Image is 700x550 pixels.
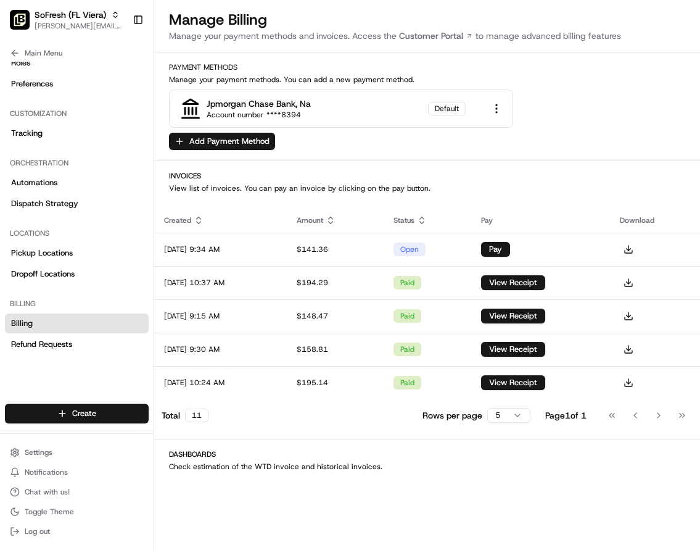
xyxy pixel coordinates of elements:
a: Pickup Locations [5,243,149,263]
a: Automations [5,173,149,193]
div: $158.81 [297,344,374,354]
h2: Payment Methods [169,62,685,72]
span: Billing [11,318,33,329]
button: View Receipt [481,375,545,390]
span: Dispatch Strategy [11,198,78,209]
span: Toggle Theme [25,507,74,517]
a: Customer Portal [397,30,476,42]
a: 💻API Documentation [99,174,203,196]
p: Rows per page [422,409,482,422]
div: open [393,243,426,256]
span: Chat with us! [25,487,70,497]
div: Total [162,409,208,422]
div: Status [393,215,461,225]
span: Settings [25,448,52,457]
p: Check estimation of the WTD invoice and historical invoices. [169,462,685,472]
h2: Dashboards [169,449,685,459]
button: Settings [5,444,149,461]
div: paid [393,309,421,323]
p: View list of invoices. You can pay an invoice by clicking on the pay button. [169,183,685,193]
div: Default [428,102,466,115]
span: Pylon [123,209,149,219]
h1: Manage Billing [169,10,685,30]
div: Orchestration [5,153,149,173]
button: SoFresh (FL Viera) [35,9,106,21]
img: 1736555255976-a54dd68f-1ca7-489b-9aae-adbdc363a1c4 [12,118,35,140]
span: Knowledge Base [25,179,94,191]
span: Refund Requests [11,339,72,350]
span: Pickup Locations [11,248,73,259]
span: Tracking [11,128,43,139]
td: [DATE] 9:30 AM [154,333,287,366]
button: View Receipt [481,342,545,357]
div: Billing [5,294,149,314]
div: Amount [297,215,374,225]
span: API Documentation [117,179,198,191]
button: Main Menu [5,44,149,62]
div: Page 1 of 1 [545,409,587,422]
button: View Receipt [481,309,545,323]
div: $194.29 [297,278,374,288]
div: paid [393,376,421,390]
div: jpmorgan chase bank, na [207,98,311,110]
div: Download [620,215,690,225]
div: Start new chat [42,118,202,130]
button: Pay [481,242,510,257]
div: $195.14 [297,378,374,388]
button: Chat with us! [5,483,149,501]
button: View Receipt [481,275,545,290]
div: paid [393,343,421,356]
button: Add Payment Method [169,133,275,150]
h2: Invoices [169,171,685,181]
input: Clear [32,80,204,93]
div: 11 [185,409,208,422]
div: Created [164,215,277,225]
span: Automations [11,177,57,188]
p: Manage your payment methods and invoices. Access the to manage advanced billing features [169,30,685,42]
span: Log out [25,527,50,536]
td: [DATE] 9:15 AM [154,299,287,333]
td: [DATE] 9:34 AM [154,233,287,266]
div: $148.47 [297,311,374,321]
button: SoFresh (FL Viera)SoFresh (FL Viera)[PERSON_NAME][EMAIL_ADDRESS][DOMAIN_NAME] [5,5,128,35]
div: We're available if you need us! [42,130,156,140]
a: Refund Requests [5,335,149,354]
span: Roles [11,57,30,69]
span: Notifications [25,467,68,477]
button: Log out [5,523,149,540]
span: Preferences [11,78,53,90]
img: SoFresh (FL Viera) [10,10,30,30]
div: Pay [481,215,600,225]
button: Toggle Theme [5,503,149,520]
div: Integrations [5,364,149,384]
a: Powered byPylon [87,209,149,219]
p: Welcome 👋 [12,49,224,69]
div: 📗 [12,180,22,190]
a: Billing [5,314,149,333]
div: paid [393,276,421,290]
a: Preferences [5,74,149,94]
a: Tracking [5,123,149,143]
a: 📗Knowledge Base [7,174,99,196]
td: [DATE] 10:37 AM [154,266,287,299]
div: $141.36 [297,244,374,254]
button: Create [5,404,149,423]
td: [DATE] 10:24 AM [154,366,287,399]
a: Dropoff Locations [5,264,149,284]
a: Roles [5,53,149,73]
div: Locations [5,223,149,243]
img: Nash [12,12,37,37]
div: Customization [5,104,149,123]
button: [PERSON_NAME][EMAIL_ADDRESS][DOMAIN_NAME] [35,21,123,31]
div: Account number ****8394 [207,110,301,120]
button: Start new chat [210,122,224,136]
p: Manage your payment methods. You can add a new payment method. [169,75,685,85]
a: Dispatch Strategy [5,194,149,214]
span: Main Menu [25,48,62,58]
button: Notifications [5,464,149,481]
div: 💻 [104,180,114,190]
span: Create [72,408,96,419]
span: Dropoff Locations [11,269,75,280]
